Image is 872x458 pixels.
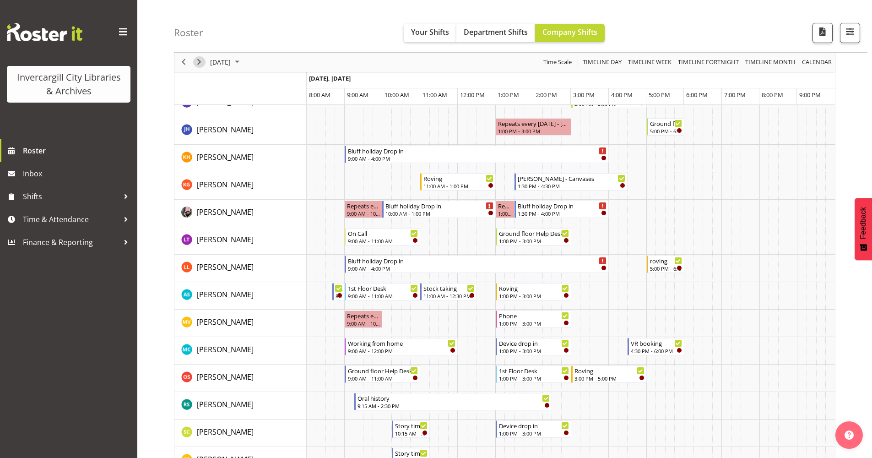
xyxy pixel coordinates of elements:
td: Mandy Stenton resource [174,282,307,310]
div: Device drop in [499,338,569,348]
span: [DATE], [DATE] [309,74,351,82]
div: 9:00 AM - 4:00 PM [348,155,607,162]
td: Michelle Cunningham resource [174,337,307,365]
div: 5:00 PM - 6:00 PM [650,265,682,272]
div: 1:00 PM - 3:00 PM [499,375,569,382]
span: 8:00 PM [762,91,783,99]
div: 8:40 AM - 9:00 AM [336,292,342,300]
div: Olivia Stanley"s event - Roving Begin From Wednesday, September 24, 2025 at 3:00:00 PM GMT+12:00 ... [571,365,647,383]
span: [PERSON_NAME] [197,207,254,217]
a: [PERSON_NAME] [197,371,254,382]
div: Rosie Stather"s event - Oral history Begin From Wednesday, September 24, 2025 at 9:15:00 AM GMT+1... [354,393,552,410]
div: 10:00 AM - 1:00 PM [385,210,493,217]
h4: Roster [174,27,203,38]
button: Fortnight [677,57,741,68]
div: Marion van Voornveld"s event - Phone Begin From Wednesday, September 24, 2025 at 1:00:00 PM GMT+1... [496,311,571,328]
div: 3:00 PM - 5:00 PM [574,375,645,382]
button: Feedback - Show survey [855,198,872,260]
div: Story time [395,421,427,430]
span: Finance & Reporting [23,235,119,249]
div: 1:30 PM - 4:00 PM [518,210,607,217]
span: 10:00 AM [385,91,409,99]
div: Lynette Lockett"s event - roving Begin From Wednesday, September 24, 2025 at 5:00:00 PM GMT+12:00... [647,256,684,273]
td: Kaela Harley resource [174,145,307,172]
a: [PERSON_NAME] [197,399,254,410]
span: Feedback [859,207,867,239]
span: [PERSON_NAME] [197,125,254,135]
a: [PERSON_NAME] [197,124,254,135]
div: Lyndsay Tautari"s event - On Call Begin From Wednesday, September 24, 2025 at 9:00:00 AM GMT+12:0... [345,228,420,245]
div: 4:30 PM - 6:00 PM [631,347,682,354]
div: Bluff holiday Drop in [518,201,607,210]
div: Ground floor Help Desk [499,229,569,238]
span: [PERSON_NAME] [197,262,254,272]
td: Lynette Lockett resource [174,255,307,282]
span: 1:00 PM [498,91,519,99]
div: Bluff holiday Drop in [348,146,607,155]
span: Inbox [23,167,133,180]
div: Oral history [357,393,550,403]
div: Michelle Cunningham"s event - Working from home Begin From Wednesday, September 24, 2025 at 9:00:... [345,338,458,355]
div: 1:00 PM - 1:30 PM [498,210,512,217]
span: Roster [23,144,133,158]
span: 6:00 PM [686,91,708,99]
div: Olivia Stanley"s event - 1st Floor Desk Begin From Wednesday, September 24, 2025 at 1:00:00 PM GM... [496,365,571,383]
div: 1st Floor Desk [348,284,418,293]
div: Kaela Harley"s event - Bluff holiday Drop in Begin From Wednesday, September 24, 2025 at 9:00:00 ... [345,146,609,163]
td: Marion van Voornveld resource [174,310,307,337]
div: previous period [176,53,191,72]
div: Working from home [348,338,455,348]
td: Katie Greene resource [174,172,307,200]
a: [PERSON_NAME] [197,426,254,437]
div: Katie Greene"s event - Arty Arvo - Canvases Begin From Wednesday, September 24, 2025 at 1:30:00 P... [515,173,628,191]
div: Phone [499,311,569,320]
span: [PERSON_NAME] [197,180,254,190]
a: [PERSON_NAME] [197,344,254,355]
button: Department Shifts [456,24,535,42]
a: [PERSON_NAME] [197,262,254,273]
div: Samuel Carter"s event - Story time Begin From Wednesday, September 24, 2025 at 10:15:00 AM GMT+12... [392,420,429,438]
div: 1:00 PM - 3:00 PM [499,292,569,300]
div: Invercargill City Libraries & Archives [16,71,121,98]
a: [PERSON_NAME] [197,179,254,190]
div: next period [191,53,207,72]
td: Lyndsay Tautari resource [174,227,307,255]
button: Timeline Week [627,57,673,68]
button: Timeline Day [581,57,623,68]
div: 9:15 AM - 2:30 PM [357,402,550,409]
div: Lynette Lockett"s event - Bluff holiday Drop in Begin From Wednesday, September 24, 2025 at 9:00:... [345,256,609,273]
div: VR booking [631,338,682,348]
div: Mandy Stenton"s event - Stock taking Begin From Wednesday, September 24, 2025 at 11:00:00 AM GMT+... [420,283,477,300]
span: Department Shifts [464,27,528,37]
span: Your Shifts [411,27,449,37]
button: Time Scale [542,57,574,68]
span: [PERSON_NAME] [197,372,254,382]
div: Repeats every [DATE] - [PERSON_NAME] [347,311,380,320]
div: Roving [423,174,493,183]
button: Download a PDF of the roster for the current day [812,23,833,43]
td: Olivia Stanley resource [174,365,307,392]
div: On Call [348,229,418,238]
img: Rosterit website logo [7,23,82,41]
div: Michelle Cunningham"s event - Device drop in Begin From Wednesday, September 24, 2025 at 1:00:00 ... [496,338,571,355]
div: Bluff holiday Drop in [348,256,607,265]
span: [PERSON_NAME] [197,234,254,245]
span: 9:00 AM [347,91,368,99]
div: 1st Floor Desk [499,366,569,375]
div: Katie Greene"s event - Roving Begin From Wednesday, September 24, 2025 at 11:00:00 AM GMT+12:00 E... [420,173,496,191]
span: 8:00 AM [309,91,330,99]
div: Story time [395,448,427,458]
a: [PERSON_NAME] [197,316,254,327]
button: Next [193,57,206,68]
div: 1:00 PM - 3:00 PM [498,127,569,135]
div: September 24, 2025 [207,53,245,72]
div: Mandy Stenton"s event - 1st Floor Desk Begin From Wednesday, September 24, 2025 at 9:00:00 AM GMT... [345,283,420,300]
div: 1:00 PM - 3:00 PM [499,237,569,245]
span: 12:00 PM [460,91,485,99]
div: 1:00 PM - 3:00 PM [499,320,569,327]
div: 9:00 AM - 11:00 AM [348,375,418,382]
div: Jillian Hunter"s event - Repeats every wednesday - Jillian Hunter Begin From Wednesday, September... [496,118,571,136]
span: Timeline Fortnight [677,57,740,68]
div: Repeats every [DATE] - [PERSON_NAME] [498,201,512,210]
span: 3:00 PM [573,91,595,99]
